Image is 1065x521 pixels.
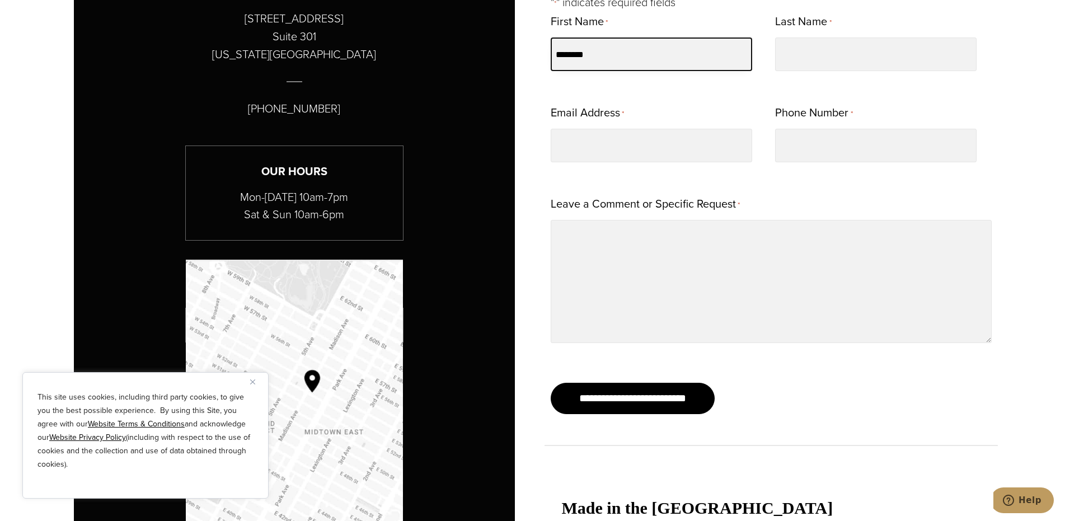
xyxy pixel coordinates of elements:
a: Website Terms & Conditions [88,418,185,430]
iframe: Opens a widget where you can chat to one of our agents [993,487,1054,515]
p: [PHONE_NUMBER] [248,100,340,118]
label: Phone Number [775,102,852,124]
strong: Made in the [GEOGRAPHIC_DATA] [562,499,833,517]
button: Close [250,375,264,388]
p: Mon-[DATE] 10am-7pm Sat & Sun 10am-6pm [186,189,403,223]
label: Leave a Comment or Specific Request [551,194,740,215]
img: Close [250,379,255,384]
p: This site uses cookies, including third party cookies, to give you the best possible experience. ... [37,391,254,471]
label: Email Address [551,102,624,124]
label: First Name [551,11,608,33]
p: [STREET_ADDRESS] Suite 301 [US_STATE][GEOGRAPHIC_DATA] [212,10,376,63]
label: Last Name [775,11,831,33]
a: Website Privacy Policy [49,431,126,443]
h3: Our Hours [186,163,403,180]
